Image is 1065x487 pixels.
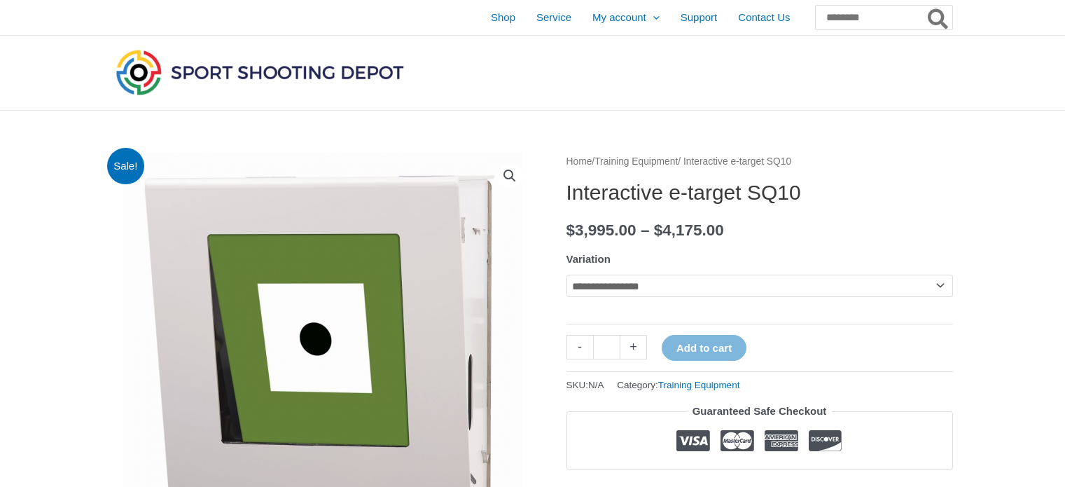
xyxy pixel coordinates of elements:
a: - [566,335,593,359]
a: View full-screen image gallery [497,163,522,188]
img: Sport Shooting Depot [113,46,407,98]
legend: Guaranteed Safe Checkout [687,402,833,421]
span: N/A [588,380,604,390]
bdi: 3,995.00 [566,221,636,239]
a: + [620,335,647,359]
label: Variation [566,253,611,265]
span: – [641,221,650,239]
nav: Breadcrumb [566,153,953,171]
a: Training Equipment [594,156,678,167]
span: SKU: [566,376,604,394]
span: Sale! [107,148,144,185]
a: Home [566,156,592,167]
bdi: 4,175.00 [654,221,724,239]
input: Product quantity [593,335,620,359]
button: Add to cart [662,335,746,361]
span: Category: [617,376,739,394]
span: $ [566,221,576,239]
a: Training Equipment [658,380,740,390]
span: $ [654,221,663,239]
h1: Interactive e-target SQ10 [566,180,953,205]
button: Search [925,6,952,29]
